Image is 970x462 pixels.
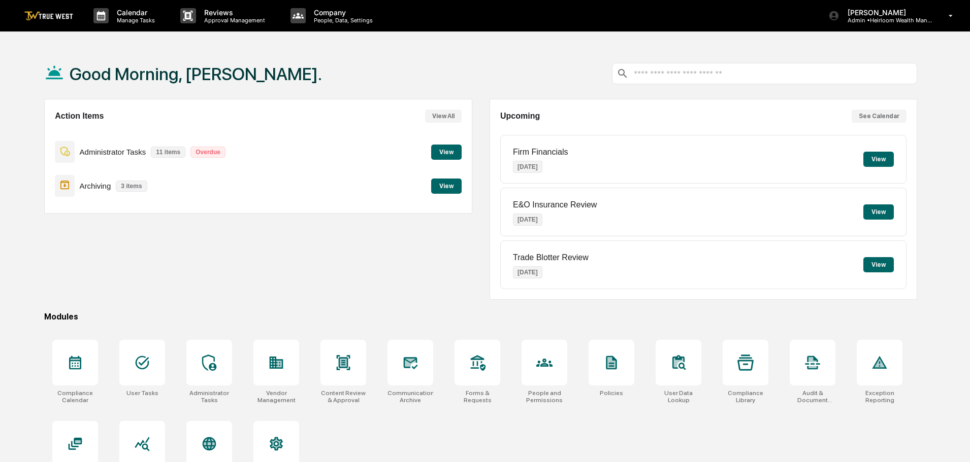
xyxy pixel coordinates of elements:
p: Trade Blotter Review [513,253,589,262]
div: Administrator Tasks [186,389,232,404]
button: View [431,145,462,160]
div: Policies [600,389,623,397]
div: People and Permissions [522,389,567,404]
p: [PERSON_NAME] [839,8,934,17]
div: Content Review & Approval [320,389,366,404]
div: User Data Lookup [656,389,701,404]
a: View [431,181,462,190]
p: Administrator Tasks [80,148,146,156]
p: Admin • Heirloom Wealth Management [839,17,934,24]
p: Overdue [190,147,225,158]
p: E&O Insurance Review [513,200,597,209]
p: [DATE] [513,214,542,226]
p: Approval Management [196,17,270,24]
button: View [863,257,894,272]
button: View [863,152,894,167]
p: Manage Tasks [109,17,160,24]
p: Company [306,8,378,17]
img: logo [24,11,73,21]
p: Archiving [80,182,111,190]
div: Exception Reporting [857,389,902,404]
button: See Calendar [852,110,907,123]
div: Forms & Requests [455,389,500,404]
div: User Tasks [126,389,158,397]
a: View [431,147,462,156]
p: People, Data, Settings [306,17,378,24]
p: [DATE] [513,266,542,278]
iframe: Open customer support [937,429,965,456]
div: Compliance Library [723,389,768,404]
button: View All [425,110,462,123]
h1: Good Morning, [PERSON_NAME]. [70,64,322,84]
div: Vendor Management [253,389,299,404]
div: Modules [44,312,917,322]
div: Compliance Calendar [52,389,98,404]
p: 11 items [151,147,185,158]
p: 3 items [116,181,147,192]
div: Communications Archive [387,389,433,404]
p: Firm Financials [513,148,568,157]
p: Reviews [196,8,270,17]
button: View [863,204,894,220]
button: View [431,179,462,194]
div: Audit & Document Logs [790,389,835,404]
h2: Action Items [55,112,104,121]
p: [DATE] [513,161,542,173]
p: Calendar [109,8,160,17]
h2: Upcoming [500,112,540,121]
